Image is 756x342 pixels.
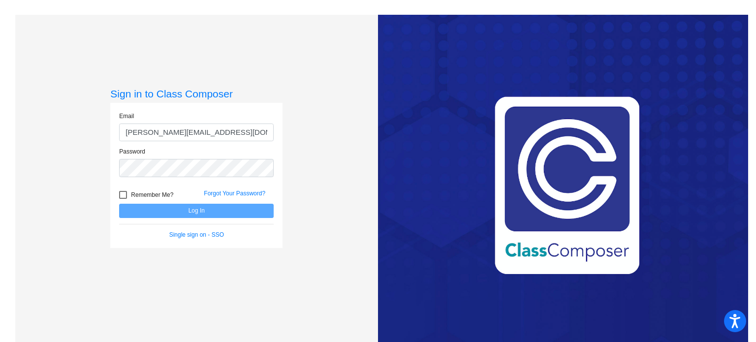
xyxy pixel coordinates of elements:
[204,190,265,197] a: Forgot Your Password?
[119,112,134,121] label: Email
[131,189,173,201] span: Remember Me?
[119,204,274,218] button: Log In
[110,88,283,100] h3: Sign in to Class Composer
[169,231,224,238] a: Single sign on - SSO
[119,147,145,156] label: Password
